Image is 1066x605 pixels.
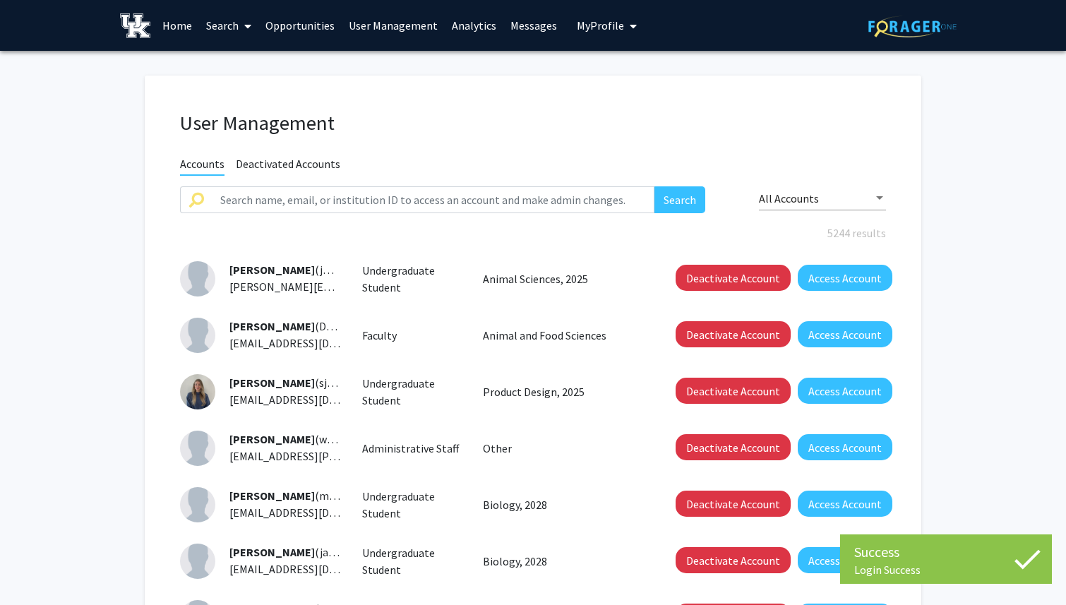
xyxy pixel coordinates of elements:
[229,336,402,350] span: [EMAIL_ADDRESS][DOMAIN_NAME]
[352,375,473,409] div: Undergraduate Student
[676,265,791,291] button: Deactivate Account
[180,318,215,353] img: Profile Picture
[577,18,624,32] span: My Profile
[798,547,892,573] button: Access Account
[229,432,364,446] span: (waaaro0)
[854,541,1038,563] div: Success
[180,487,215,522] img: Profile Picture
[868,16,957,37] img: ForagerOne Logo
[258,1,342,50] a: Opportunities
[854,563,1038,577] div: Login Success
[11,541,60,594] iframe: Chat
[483,440,644,457] p: Other
[352,544,473,578] div: Undergraduate Student
[229,545,315,559] span: [PERSON_NAME]
[676,378,791,404] button: Deactivate Account
[445,1,503,50] a: Analytics
[120,13,150,38] img: University of Kentucky Logo
[229,263,361,277] span: (jmfl245)
[342,1,445,50] a: User Management
[180,544,215,579] img: Profile Picture
[352,262,473,296] div: Undergraduate Student
[169,224,897,241] div: 5244 results
[759,191,819,205] span: All Accounts
[180,431,215,466] img: Profile Picture
[229,376,359,390] span: (sjaa222)
[676,491,791,517] button: Deactivate Account
[352,488,473,522] div: Undergraduate Student
[199,1,258,50] a: Search
[483,383,644,400] p: Product Design, 2025
[676,321,791,347] button: Deactivate Account
[229,319,365,333] span: (DAARON)
[352,440,473,457] div: Administrative Staff
[798,491,892,517] button: Access Account
[155,1,199,50] a: Home
[229,376,315,390] span: [PERSON_NAME]
[352,327,473,344] div: Faculty
[798,265,892,291] button: Access Account
[483,496,644,513] p: Biology, 2028
[503,1,564,50] a: Messages
[229,319,315,333] span: [PERSON_NAME]
[798,321,892,347] button: Access Account
[483,327,644,344] p: Animal and Food Sciences
[654,186,705,213] button: Search
[229,280,486,294] span: [PERSON_NAME][EMAIL_ADDRESS][DOMAIN_NAME]
[229,562,402,576] span: [EMAIL_ADDRESS][DOMAIN_NAME]
[180,157,224,176] span: Accounts
[236,157,340,174] span: Deactivated Accounts
[676,547,791,573] button: Deactivate Account
[483,270,644,287] p: Animal Sciences, 2025
[229,263,315,277] span: [PERSON_NAME]
[180,111,886,136] h1: User Management
[229,505,402,520] span: [EMAIL_ADDRESS][DOMAIN_NAME]
[483,553,644,570] p: Biology, 2028
[229,489,361,503] span: (mab293)
[798,434,892,460] button: Access Account
[229,545,361,559] span: (jaab231)
[229,449,486,463] span: [EMAIL_ADDRESS][PERSON_NAME][DOMAIN_NAME]
[229,489,315,503] span: [PERSON_NAME]
[180,374,215,409] img: Profile Picture
[798,378,892,404] button: Access Account
[229,432,315,446] span: [PERSON_NAME]
[229,393,402,407] span: [EMAIL_ADDRESS][DOMAIN_NAME]
[676,434,791,460] button: Deactivate Account
[212,186,654,213] input: Search name, email, or institution ID to access an account and make admin changes.
[180,261,215,296] img: Profile Picture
